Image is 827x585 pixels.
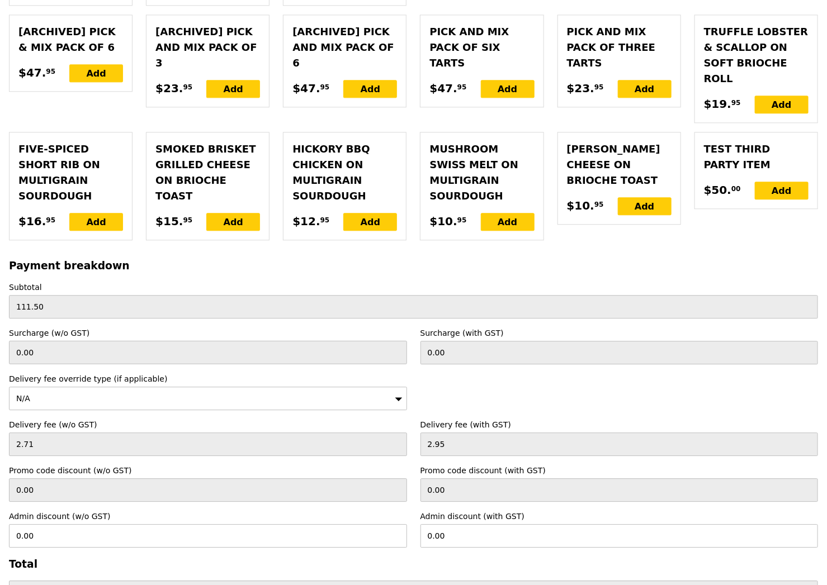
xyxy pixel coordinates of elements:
div: Add [618,197,672,215]
label: Promo code discount (w/o GST) [9,465,407,476]
span: 95 [46,216,55,225]
span: 95 [457,216,467,225]
div: [Archived] Pick & mix pack of 6 [18,24,123,55]
div: Add [69,64,123,82]
span: 95 [457,83,467,92]
span: $23. [155,80,183,97]
div: Hickory BBQ Chicken on Multigrain Sourdough [292,141,397,204]
span: $15. [155,213,183,230]
span: 95 [320,216,330,225]
span: 95 [183,216,193,225]
div: [Archived] Pick and mix pack of 6 [292,24,397,71]
label: Admin discount (with GST) [420,511,819,522]
div: Pick and mix pack of three tarts [567,24,672,71]
label: Delivery fee (w/o GST) [9,419,407,430]
div: Add [206,213,260,231]
div: Add [343,213,397,231]
div: Add [755,96,809,113]
span: $23. [567,80,594,97]
span: 95 [594,83,604,92]
span: 95 [731,98,741,107]
div: Add [69,213,123,231]
span: $47. [292,80,320,97]
label: Promo code discount (with GST) [420,465,819,476]
div: Add [481,80,535,98]
span: $16. [18,213,46,230]
div: Add [206,80,260,98]
label: Delivery fee (with GST) [420,419,819,430]
span: 00 [731,184,741,193]
span: 95 [320,83,330,92]
label: Surcharge (w/o GST) [9,327,407,339]
div: Add [343,80,397,98]
div: Five‑spiced Short Rib on Multigrain Sourdough [18,141,123,204]
label: Subtotal [9,282,818,293]
div: Add [755,182,809,199]
span: 95 [183,83,193,92]
h3: Total [9,558,818,570]
div: [Archived] Pick and mix pack of 3 [155,24,260,71]
div: Test third party item [704,141,809,173]
div: Smoked Brisket Grilled Cheese on Brioche Toast [155,141,260,204]
div: Mushroom Swiss Melt on Multigrain Sourdough [429,141,534,204]
div: Add [481,213,535,231]
span: $10. [567,197,594,214]
div: [PERSON_NAME] Cheese on Brioche Toast [567,141,672,188]
label: Delivery fee override type (if applicable) [9,373,407,384]
span: $19. [704,96,731,112]
span: $47. [429,80,457,97]
span: $12. [292,213,320,230]
span: 95 [594,200,604,209]
div: Add [618,80,672,98]
span: $47. [18,64,46,81]
span: N/A [16,394,30,403]
span: 95 [46,67,55,76]
label: Admin discount (w/o GST) [9,511,407,522]
label: Surcharge (with GST) [420,327,819,339]
div: Pick and mix pack of six tarts [429,24,534,71]
span: $50. [704,182,731,198]
span: $10. [429,213,457,230]
div: Truffle Lobster & Scallop on Soft Brioche Roll [704,24,809,87]
h3: Payment breakdown [9,260,818,272]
